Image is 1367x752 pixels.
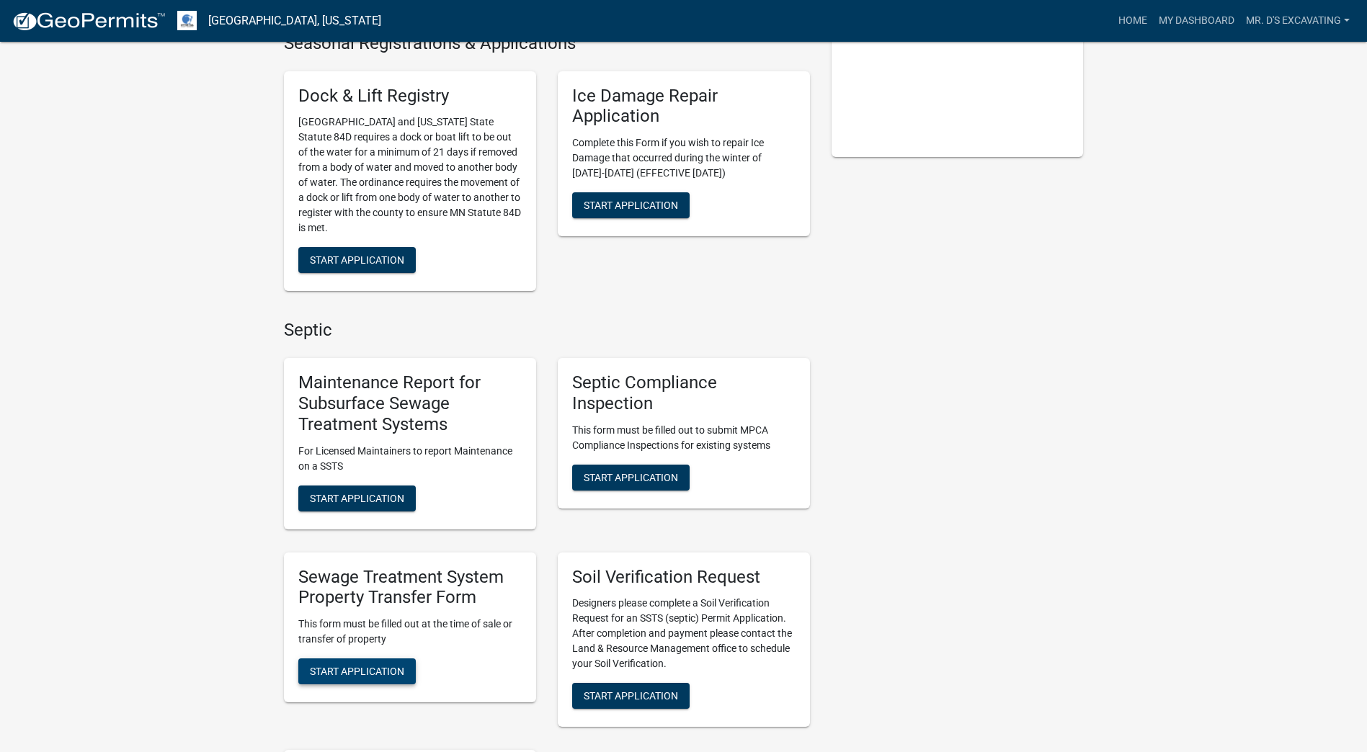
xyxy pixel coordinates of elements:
[584,471,678,483] span: Start Application
[572,86,796,127] h5: Ice Damage Repair Application
[298,372,522,434] h5: Maintenance Report for Subsurface Sewage Treatment Systems
[310,254,404,266] span: Start Application
[177,11,197,30] img: Otter Tail County, Minnesota
[584,200,678,211] span: Start Application
[298,247,416,273] button: Start Application
[584,690,678,702] span: Start Application
[298,617,522,647] p: This form must be filled out at the time of sale or transfer of property
[572,372,796,414] h5: Septic Compliance Inspection
[1240,7,1355,35] a: Mr. D's Excavating
[310,492,404,503] span: Start Application
[298,444,522,474] p: For Licensed Maintainers to report Maintenance on a SSTS
[572,423,796,453] p: This form must be filled out to submit MPCA Compliance Inspections for existing systems
[298,658,416,684] button: Start Application
[284,320,810,341] h4: Septic
[572,135,796,181] p: Complete this Form if you wish to repair Ice Damage that occurred during the winter of [DATE]-[DA...
[310,666,404,677] span: Start Application
[572,596,796,671] p: Designers please complete a Soil Verification Request for an SSTS (septic) Permit Application. Af...
[298,485,416,511] button: Start Application
[572,683,690,709] button: Start Application
[572,465,690,491] button: Start Application
[572,567,796,588] h5: Soil Verification Request
[298,86,522,107] h5: Dock & Lift Registry
[572,192,690,218] button: Start Application
[208,9,381,33] a: [GEOGRAPHIC_DATA], [US_STATE]
[1153,7,1240,35] a: My Dashboard
[298,115,522,236] p: [GEOGRAPHIC_DATA] and [US_STATE] State Statute 84D requires a dock or boat lift to be out of the ...
[284,33,810,54] h4: Seasonal Registrations & Applications
[298,567,522,609] h5: Sewage Treatment System Property Transfer Form
[1113,7,1153,35] a: Home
